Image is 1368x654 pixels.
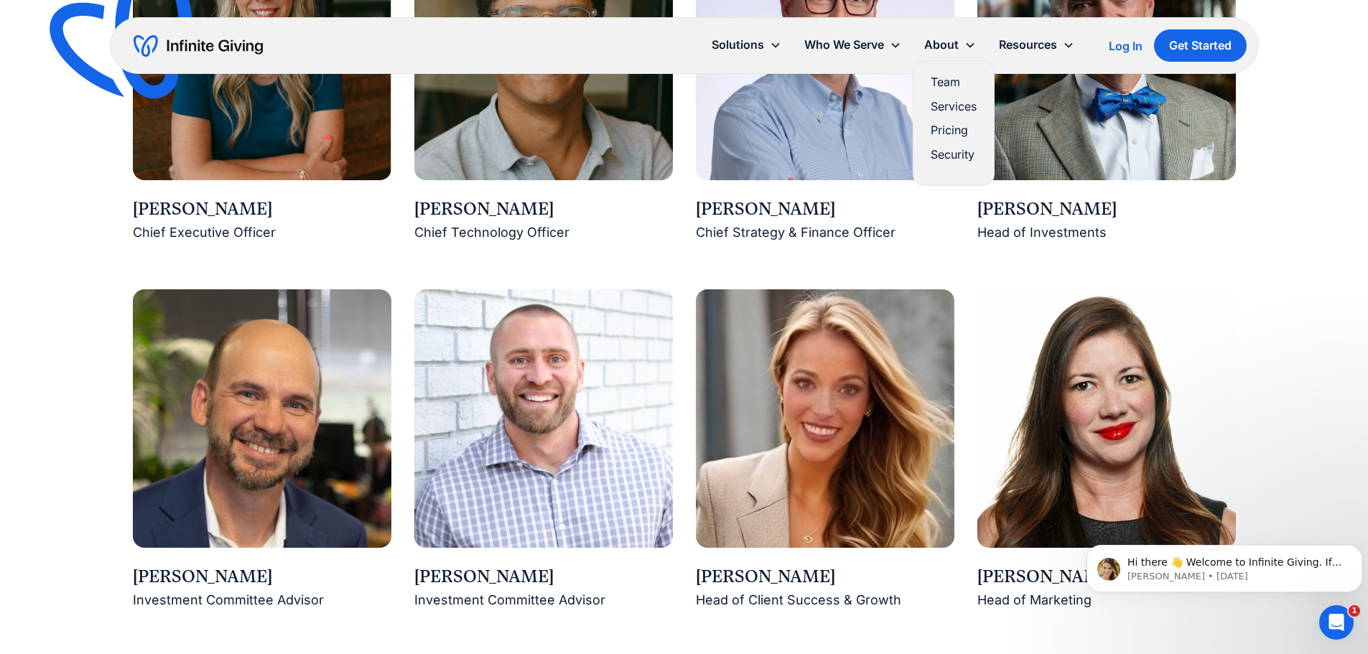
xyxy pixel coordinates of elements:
[1319,605,1354,640] iframe: Intercom live chat
[414,197,673,222] div: [PERSON_NAME]
[924,35,959,55] div: About
[133,197,391,222] div: [PERSON_NAME]
[133,589,391,612] div: Investment Committee Advisor
[931,145,977,164] a: Security
[414,589,673,612] div: Investment Committee Advisor
[977,589,1236,612] div: Head of Marketing
[696,197,954,222] div: [PERSON_NAME]
[1349,605,1360,617] span: 1
[999,35,1057,55] div: Resources
[414,222,673,244] div: Chief Technology Officer
[931,97,977,116] a: Services
[913,29,987,60] div: About
[700,29,793,60] div: Solutions
[1154,29,1247,62] a: Get Started
[414,565,673,589] div: [PERSON_NAME]
[931,73,977,92] a: Team
[793,29,913,60] div: Who We Serve
[133,565,391,589] div: [PERSON_NAME]
[696,222,954,244] div: Chief Strategy & Finance Officer
[913,60,995,186] nav: About
[696,589,954,612] div: Head of Client Success & Growth
[987,29,1086,60] div: Resources
[977,565,1236,589] div: [PERSON_NAME]
[1109,40,1143,52] div: Log In
[1109,37,1143,55] a: Log In
[804,35,884,55] div: Who We Serve
[1081,515,1368,615] iframe: Intercom notifications message
[977,197,1236,222] div: [PERSON_NAME]
[931,121,977,140] a: Pricing
[977,222,1236,244] div: Head of Investments
[133,222,391,244] div: Chief Executive Officer
[696,565,954,589] div: [PERSON_NAME]
[712,35,764,55] div: Solutions
[134,34,263,57] a: home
